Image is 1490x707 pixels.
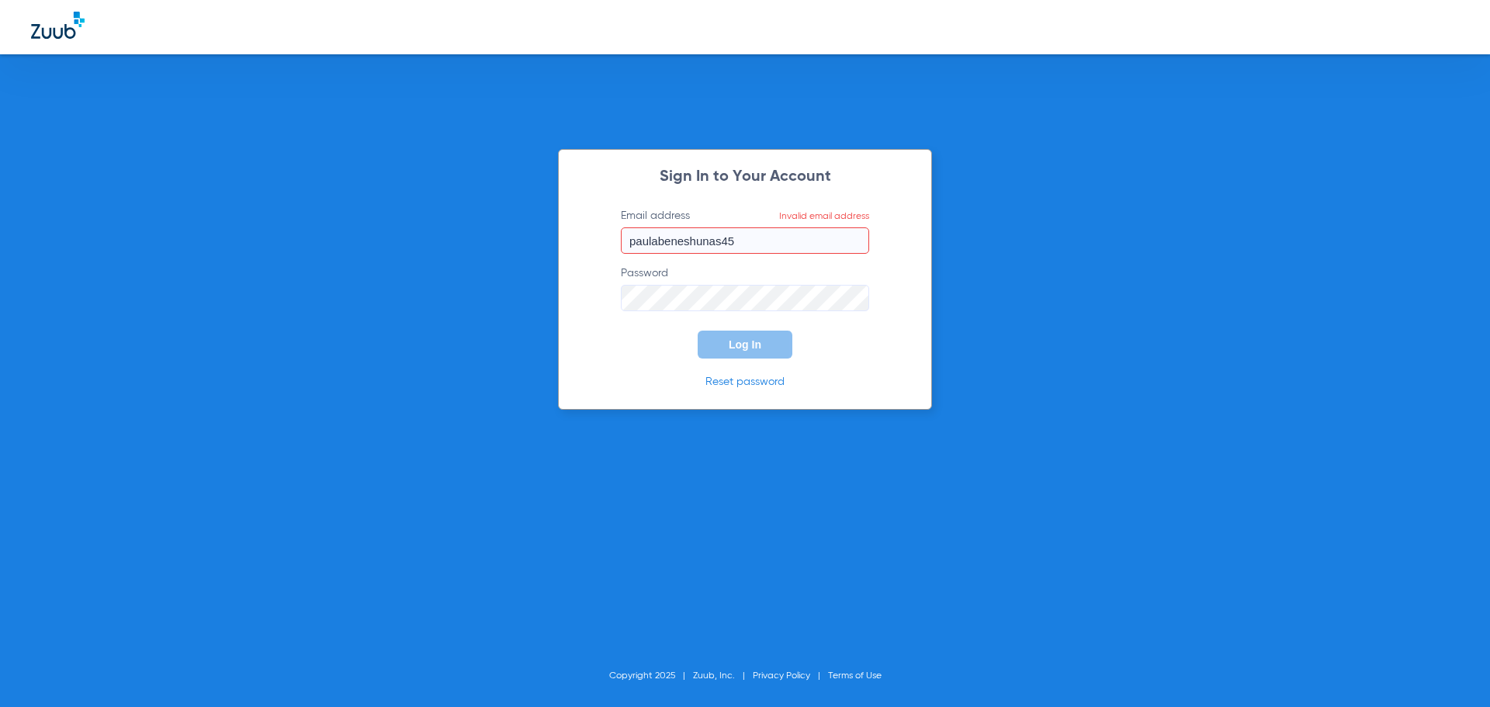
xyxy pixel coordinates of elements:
[621,285,869,311] input: Password
[705,376,785,387] a: Reset password
[31,12,85,39] img: Zuub Logo
[828,671,882,681] a: Terms of Use
[779,212,869,221] span: Invalid email address
[698,331,792,359] button: Log In
[621,265,869,311] label: Password
[693,668,753,684] li: Zuub, Inc.
[729,338,761,351] span: Log In
[621,227,869,254] input: Email addressInvalid email address
[609,668,693,684] li: Copyright 2025
[753,671,810,681] a: Privacy Policy
[621,208,869,254] label: Email address
[598,169,892,185] h2: Sign In to Your Account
